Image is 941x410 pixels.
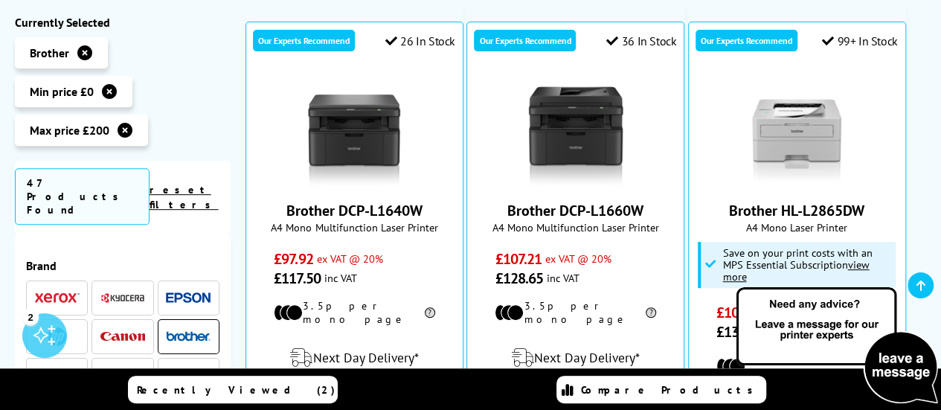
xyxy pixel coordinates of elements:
span: £109.08 [716,303,765,322]
u: view more [722,257,869,284]
span: Min price £0 [30,84,94,99]
span: £107.21 [495,249,542,269]
a: Brother [166,327,211,346]
span: 47 Products Found [15,168,150,225]
a: Brother HL-L2865DW [729,201,864,220]
span: A4 Mono Laser Printer [696,220,898,234]
div: Our Experts Recommend [253,30,355,51]
img: Canon [100,332,145,342]
div: modal_delivery [254,337,455,379]
a: Recently Viewed (2) [128,376,338,403]
img: Kyocera [100,292,145,304]
img: Xerox [35,293,80,304]
span: £117.50 [274,269,321,288]
div: Our Experts Recommend [696,30,797,51]
a: Brother DCP-L1640W [298,174,410,189]
span: Compare Products [581,383,761,397]
a: Kyocera [100,289,145,307]
span: £97.92 [274,249,313,269]
a: Compare Products [556,376,766,403]
a: Lexmark [35,366,80,385]
span: inc VAT [324,271,357,285]
span: Brother [30,45,69,60]
span: inc VAT [547,271,579,285]
a: OKI [166,366,211,385]
span: Recently Viewed (2) [137,383,335,397]
div: 2 [22,308,39,324]
li: 2.8p per mono page [716,353,878,379]
div: 36 In Stock [606,33,676,48]
span: A4 Mono Multifunction Laser Printer [254,220,455,234]
li: 3.5p per mono page [274,299,435,326]
div: 99+ In Stock [822,33,898,48]
li: 3.5p per mono page [495,299,656,326]
div: modal_delivery [475,337,676,379]
span: ex VAT @ 20% [317,252,383,266]
span: A4 Mono Multifunction Laser Printer [475,220,676,234]
a: Canon [100,327,145,346]
img: Brother DCP-L1660W [520,74,632,186]
div: Our Experts Recommend [474,30,576,51]
a: Ricoh [100,366,145,385]
span: Max price £200 [30,123,109,138]
div: 26 In Stock [385,33,455,48]
img: Brother [166,331,211,342]
span: Save on your print costs with an MPS Essential Subscription [722,246,872,284]
a: Brother HL-L2865DW [741,174,852,189]
div: Currently Selected [15,15,231,30]
a: Xerox [35,289,80,307]
img: Brother HL-L2865DW [741,74,852,186]
a: reset filters [150,183,219,211]
span: £128.65 [495,269,543,288]
a: Brother DCP-L1640W [286,201,423,220]
a: Brother DCP-L1660W [520,174,632,189]
span: Brand [26,258,219,273]
span: £130.90 [716,322,765,342]
span: ex VAT @ 20% [545,252,611,266]
a: Brother DCP-L1660W [507,201,643,220]
img: Open Live Chat window [733,285,941,407]
img: Epson [166,292,211,304]
img: Brother DCP-L1640W [298,74,410,186]
a: Epson [166,289,211,307]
